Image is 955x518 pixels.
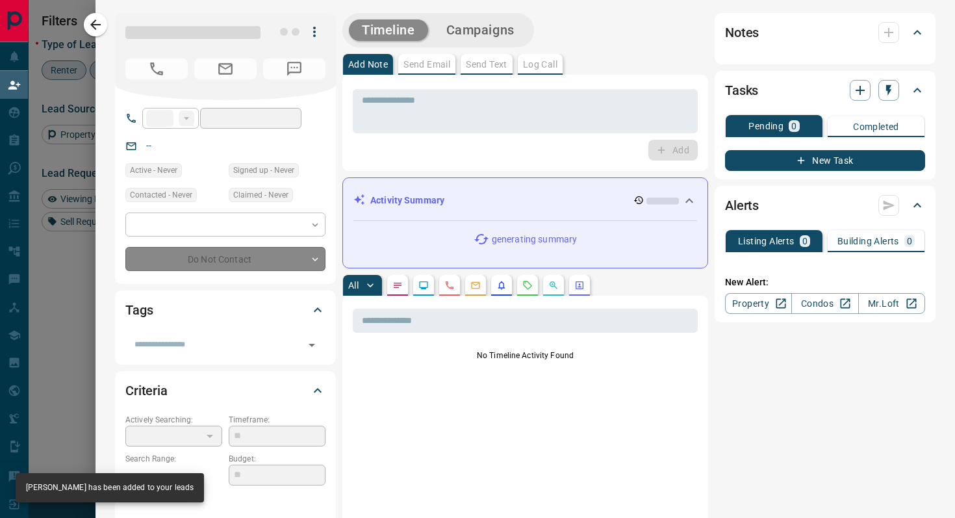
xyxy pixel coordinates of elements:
div: Tasks [725,75,925,106]
h2: Tags [125,300,153,320]
div: [PERSON_NAME] has been added to your leads [26,477,194,499]
svg: Emails [470,280,481,291]
p: Search Range: [125,453,222,465]
p: Timeframe: [229,414,325,426]
p: Actively Searching: [125,414,222,426]
div: Criteria [125,375,325,406]
div: Notes [725,17,925,48]
p: generating summary [492,233,577,246]
p: New Alert: [725,276,925,289]
svg: Requests [522,280,533,291]
div: Do Not Contact [125,247,325,271]
svg: Calls [444,280,455,291]
p: Areas Searched: [125,493,325,504]
button: Open [303,336,321,354]
p: Budget: [229,453,325,465]
h2: Alerts [725,195,759,216]
a: Property [725,293,792,314]
div: Tags [125,294,325,326]
h2: Tasks [725,80,758,101]
p: -- - -- [125,465,222,486]
span: Active - Never [130,164,177,177]
button: New Task [725,150,925,171]
a: Condos [791,293,858,314]
p: Activity Summary [370,194,444,207]
span: Claimed - Never [233,188,288,201]
button: Campaigns [433,19,528,41]
span: Signed up - Never [233,164,294,177]
a: -- [146,140,151,151]
svg: Listing Alerts [496,280,507,291]
svg: Agent Actions [574,280,585,291]
svg: Notes [392,280,403,291]
span: Contacted - Never [130,188,192,201]
p: 0 [791,122,796,131]
a: Mr.Loft [858,293,925,314]
p: Building Alerts [837,237,899,246]
p: No Timeline Activity Found [353,350,698,361]
svg: Opportunities [548,280,559,291]
button: Timeline [349,19,428,41]
h2: Notes [725,22,759,43]
span: No Email [194,58,257,79]
div: Alerts [725,190,925,221]
span: No Number [263,58,325,79]
p: Completed [853,122,899,131]
p: All [348,281,359,290]
p: Listing Alerts [738,237,795,246]
div: Activity Summary [353,188,697,213]
span: No Number [125,58,188,79]
p: 0 [802,237,808,246]
p: Pending [748,122,783,131]
p: Add Note [348,60,388,69]
p: 0 [907,237,912,246]
svg: Lead Browsing Activity [418,280,429,291]
h2: Criteria [125,380,168,401]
